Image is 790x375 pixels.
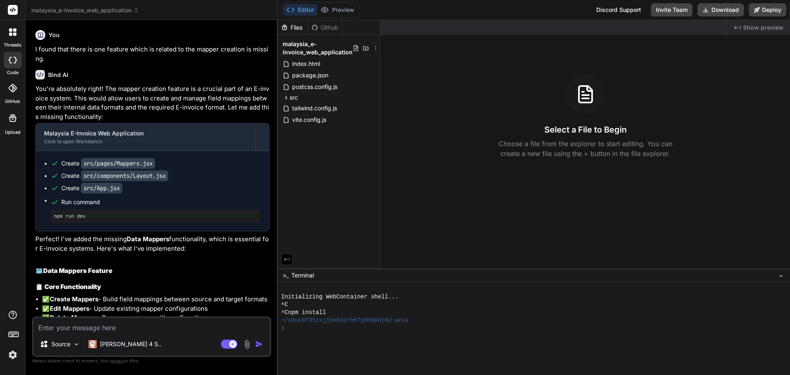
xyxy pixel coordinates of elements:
[50,314,98,321] strong: Delete Mappers
[44,129,247,137] div: Malaysia E-Invoice Web Application
[81,183,122,193] code: src/App.jsx
[35,45,270,63] p: I found that there is one feature which is related to the mapper creation is missing.
[283,4,317,16] button: Editor
[281,309,326,317] span: ^Cnpm install
[4,42,21,49] label: threads
[50,295,98,303] strong: Create Mappers
[291,70,329,80] span: package.json
[54,213,258,219] pre: npm run dev
[291,271,314,280] span: Terminal
[49,31,60,39] h6: You
[32,357,271,365] p: Always double-check its answers. Your in Bind
[493,139,678,158] p: Choose a file from the explorer to start editing. You can create a new file using the + button in...
[779,271,783,280] span: −
[61,159,155,168] div: Create
[51,340,70,348] p: Source
[743,23,783,32] span: Show preview
[281,293,399,301] span: Initializing WebContainer shell...
[6,348,20,362] img: settings
[242,340,252,349] img: attachment
[317,4,358,16] button: Preview
[283,271,289,280] span: >_
[697,3,744,16] button: Download
[50,305,89,312] strong: Edit Mappers
[291,115,327,125] span: vite.config.js
[35,235,270,253] p: Perfect! I've added the missing functionality, which is essential for E-invoice systems. Here's w...
[281,324,285,332] span: ❯
[42,313,270,323] li: ✅ - Remove mappers with confirmation
[61,172,168,180] div: Create
[5,98,20,105] label: GitHub
[127,235,169,243] strong: Data Mappers
[100,340,161,348] p: [PERSON_NAME] 4 S..
[291,59,321,69] span: index.html
[5,129,21,136] label: Upload
[281,301,288,309] span: ^C
[73,341,80,348] img: Pick Models
[36,123,256,151] button: Malaysia E-Invoice Web ApplicationClick to open Workbench
[61,184,122,192] div: Create
[591,3,646,16] div: Discord Support
[88,340,97,348] img: Claude 4 Sonnet
[308,23,342,32] div: Github
[110,358,125,363] span: privacy
[35,283,101,291] strong: 📋 Core Functionality
[281,317,409,324] span: ~/u3uk0f35zsjjbn9cprh6fq9h0p4tm2-wnxx
[81,158,155,169] code: src/pages/Mappers.jsx
[42,295,270,304] li: ✅ - Build field mappings between source and target formats
[35,266,270,276] h2: 🗺️
[81,170,168,181] code: src/components/Layout.jsx
[7,69,19,76] label: code
[544,124,627,135] h3: Select a File to Begin
[31,6,139,14] span: malaysia_e-invoice_web_application
[48,71,68,79] h6: Bind AI
[42,304,270,314] li: ✅ - Update existing mapper configurations
[255,340,263,348] img: icon
[44,138,247,145] div: Click to open Workbench
[749,3,786,16] button: Deploy
[35,84,270,121] p: You're absolutely right! The mapper creation feature is a crucial part of an E-invoice system. Th...
[291,103,338,113] span: tailwind.config.js
[291,82,338,92] span: postcss.config.js
[283,40,353,56] span: malaysia_e-invoice_web_application
[777,269,785,282] button: −
[278,23,308,32] div: Files
[290,93,298,102] span: src
[61,198,261,206] span: Run command
[43,267,112,275] strong: Data Mappers Feature
[651,3,692,16] button: Invite Team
